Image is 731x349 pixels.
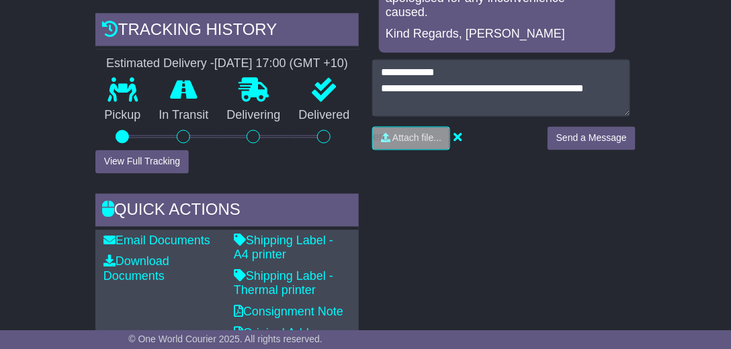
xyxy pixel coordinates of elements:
[95,109,150,123] p: Pickup
[95,194,359,230] div: Quick Actions
[95,56,359,71] div: Estimated Delivery -
[128,334,322,344] span: © One World Courier 2025. All rights reserved.
[290,109,359,123] p: Delivered
[218,109,290,123] p: Delivering
[214,56,348,71] div: [DATE] 17:00 (GMT +10)
[234,234,333,262] a: Shipping Label - A4 printer
[103,234,210,248] a: Email Documents
[548,127,636,150] button: Send a Message
[103,255,169,283] a: Download Documents
[386,27,609,42] p: Kind Regards, [PERSON_NAME]
[150,109,218,123] p: In Transit
[95,13,359,50] div: Tracking history
[234,270,333,298] a: Shipping Label - Thermal printer
[234,305,343,319] a: Consignment Note
[95,150,189,174] button: View Full Tracking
